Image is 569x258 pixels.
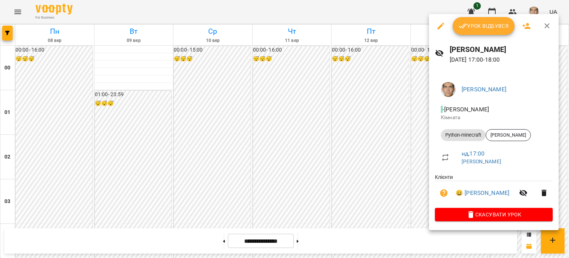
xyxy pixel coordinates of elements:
p: [DATE] 17:00 - 18:00 [450,55,553,64]
span: - [PERSON_NAME] [441,106,490,113]
p: Кімната [441,114,547,121]
span: Скасувати Урок [441,210,547,219]
span: Python-minecraft [441,132,486,138]
a: [PERSON_NAME] [462,86,506,93]
span: [PERSON_NAME] [486,132,530,138]
span: Урок відбувся [459,22,509,30]
ul: Клієнти [435,173,553,208]
div: [PERSON_NAME] [486,129,531,141]
button: Візит ще не сплачено. Додати оплату? [435,184,453,202]
a: нд , 17:00 [462,150,485,157]
button: Скасувати Урок [435,208,553,221]
a: [PERSON_NAME] [462,159,501,164]
img: 290265f4fa403245e7fea1740f973bad.jpg [441,82,456,97]
a: 😀 [PERSON_NAME] [456,189,509,197]
button: Урок відбувся [453,17,515,35]
h6: [PERSON_NAME] [450,44,553,55]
